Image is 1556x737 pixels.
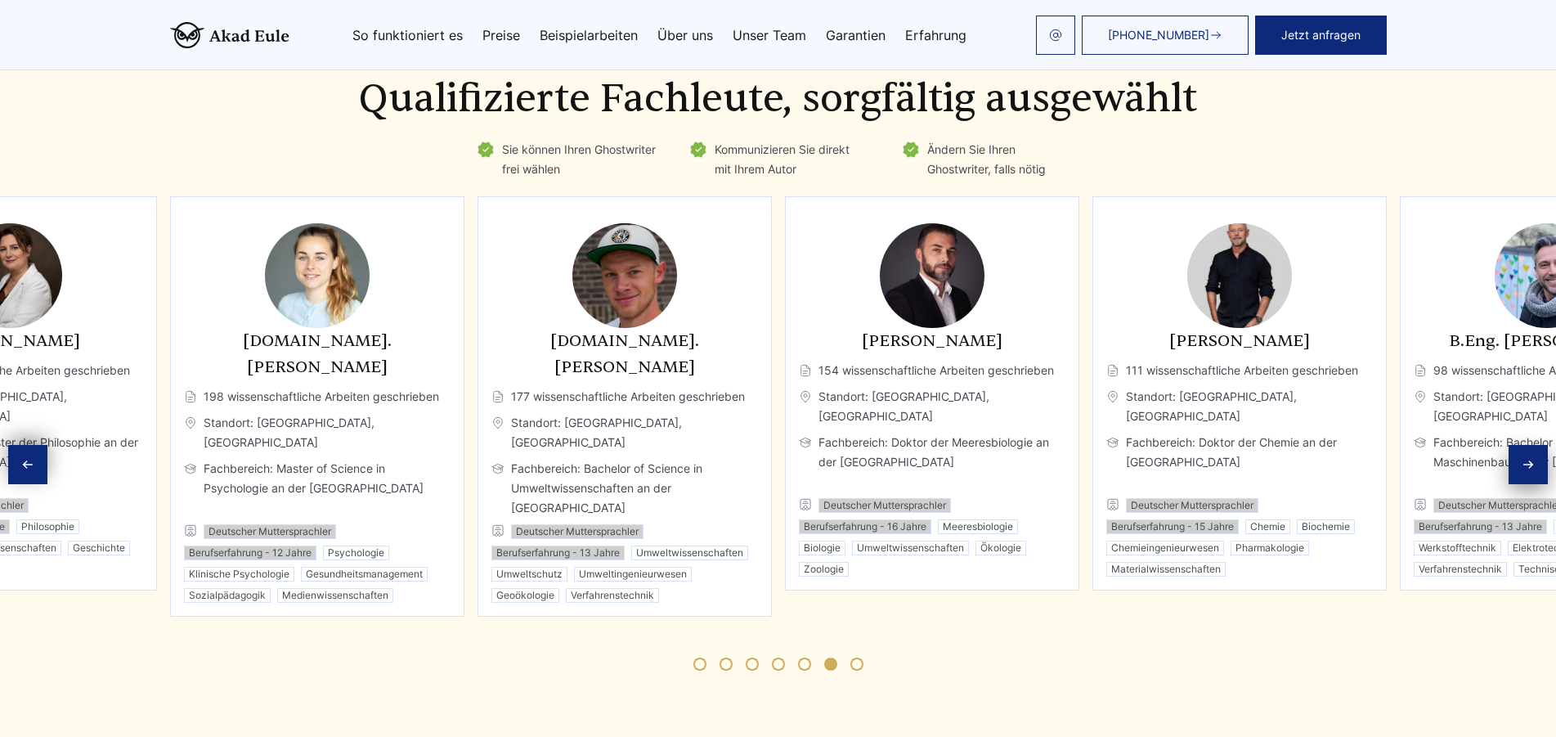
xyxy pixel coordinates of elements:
[1414,519,1547,534] li: Berufserfahrung - 13 Jahre
[799,361,1065,380] span: 154 wissenschaftliche Arbeiten geschrieben
[631,546,748,560] li: Umweltwissenschaften
[204,524,336,539] li: Deutscher Muttersprachler
[16,519,79,534] li: Philosophie
[798,658,811,671] span: Go to slide 5
[184,567,294,582] li: Klinische Psychologie
[720,658,733,671] span: Go to slide 2
[772,658,785,671] span: Go to slide 4
[799,541,845,555] li: Biologie
[746,658,759,671] span: Go to slide 3
[184,546,316,560] li: Berufserfahrung - 12 Jahre
[1106,433,1373,492] span: Fachbereich: Doktor der Chemie an der [GEOGRAPHIC_DATA]
[184,387,451,407] span: 198 wissenschaftliche Arbeiten geschrieben
[491,387,758,407] span: 177 wissenschaftliche Arbeiten geschrieben
[1049,29,1062,42] img: email
[491,567,567,582] li: Umweltschutz
[1231,541,1309,555] li: Pharmakologie
[491,546,625,560] li: Berufserfahrung - 13 Jahre
[1108,29,1209,42] span: [PHONE_NUMBER]
[265,223,370,328] img: M.Sc. Anna Nowak
[826,29,886,42] a: Garantien
[818,498,951,513] li: Deutscher Muttersprachler
[975,541,1026,555] li: Ökologie
[1255,16,1387,55] button: Jetzt anfragen
[785,196,1079,591] div: 8 / 11
[799,387,1065,426] span: Standort: [GEOGRAPHIC_DATA], [GEOGRAPHIC_DATA]
[491,459,758,518] span: Fachbereich: Bachelor of Science in Umweltwissenschaften an der [GEOGRAPHIC_DATA]
[184,328,451,380] h3: [DOMAIN_NAME]. [PERSON_NAME]
[905,29,966,42] a: Erfahrung
[277,588,393,603] li: Medienwissenschaften
[880,223,984,328] img: Dr. Malte Kusch
[1082,16,1249,55] a: [PHONE_NUMBER]
[1187,223,1292,328] img: Dr. Markus Schneider
[482,29,520,42] a: Preise
[1509,445,1548,484] div: Next slide
[1106,387,1373,426] span: Standort: [GEOGRAPHIC_DATA], [GEOGRAPHIC_DATA]
[1297,519,1355,534] li: Biochemie
[566,588,659,603] li: Verfahrenstechnik
[170,22,289,48] img: logo
[799,519,931,534] li: Berufserfahrung - 16 Jahre
[170,76,1387,122] h2: Qualifizierte Fachleute, sorgfältig ausgewählt
[1106,541,1224,555] li: Chemieingenieurwesen
[824,658,837,671] span: Go to slide 6
[301,567,428,582] li: Gesundheitsmanagement
[938,519,1018,534] li: Meeresbiologie
[184,459,451,518] span: Fachbereich: Master of Science in Psychologie an der [GEOGRAPHIC_DATA]
[574,567,692,582] li: Umweltingenieurwesen
[478,196,772,617] div: 7 / 11
[352,29,463,42] a: So funktioniert es
[491,588,559,603] li: Geoökologie
[850,658,863,671] span: Go to slide 7
[1414,541,1501,555] li: Werkstofftechnik
[540,29,638,42] a: Beispielarbeiten
[733,29,806,42] a: Unser Team
[1126,498,1258,513] li: Deutscher Muttersprachler
[1414,562,1507,577] li: Verfahrenstechnik
[657,29,713,42] a: Über uns
[852,541,969,555] li: Umweltwissenschaften
[476,140,656,179] li: Sie können Ihren Ghostwriter frei wählen
[68,541,130,555] li: Geschichte
[1106,328,1373,354] h3: [PERSON_NAME]
[1092,196,1387,591] div: 9 / 11
[323,546,389,560] li: Psychologie
[901,140,1081,179] li: Ändern Sie Ihren Ghostwriter, falls nötig
[688,140,868,179] li: Kommunizieren Sie direkt mit Ihrem Autor
[184,588,271,603] li: Sozialpädagogik
[1106,361,1373,380] span: 111 wissenschaftliche Arbeiten geschrieben
[1106,562,1226,577] li: Materialwissenschaften
[8,445,47,484] div: Previous slide
[693,658,706,671] span: Go to slide 1
[1106,519,1239,534] li: Berufserfahrung - 15 Jahre
[799,433,1065,492] span: Fachbereich: Doktor der Meeresbiologie an der [GEOGRAPHIC_DATA]
[184,413,451,452] span: Standort: [GEOGRAPHIC_DATA], [GEOGRAPHIC_DATA]
[511,524,643,539] li: Deutscher Muttersprachler
[491,413,758,452] span: Standort: [GEOGRAPHIC_DATA], [GEOGRAPHIC_DATA]
[572,223,677,328] img: B.Sc. Eric Zimmermann
[799,562,849,577] li: Zoologie
[491,328,758,380] h3: [DOMAIN_NAME]. [PERSON_NAME]
[1245,519,1290,534] li: Chemie
[799,328,1065,354] h3: [PERSON_NAME]
[170,196,464,617] div: 6 / 11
